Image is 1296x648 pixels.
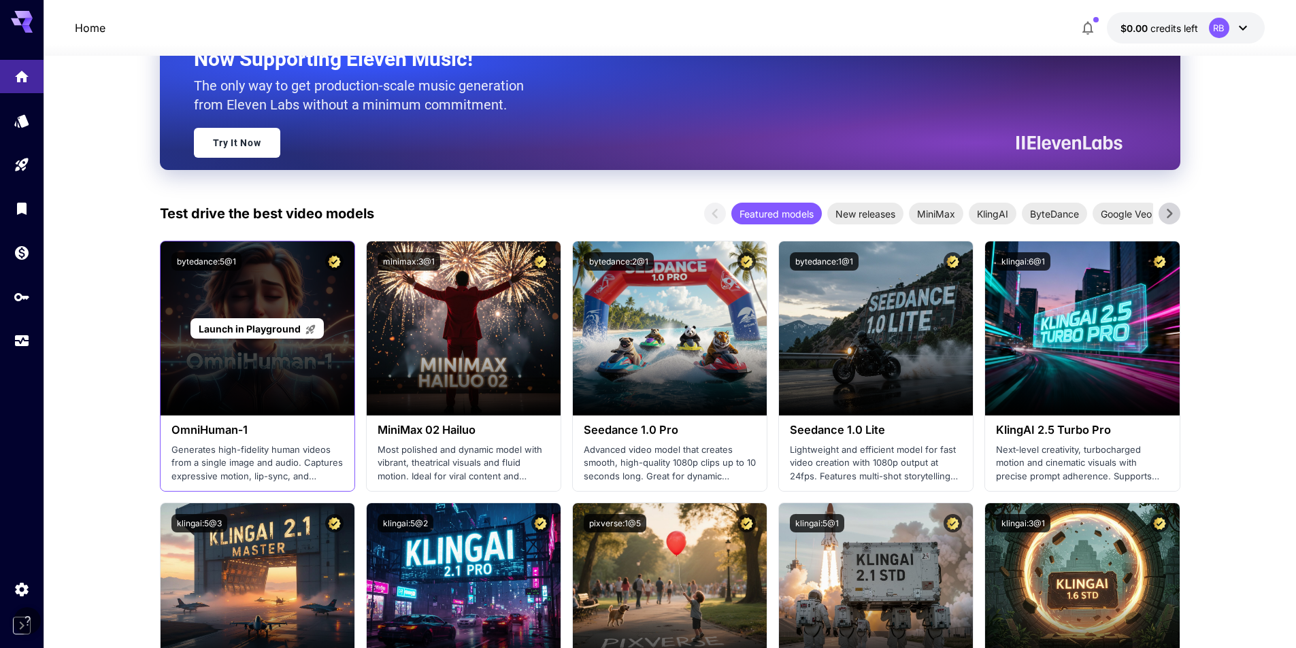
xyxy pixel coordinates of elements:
[325,252,344,271] button: Certified Model – Vetted for best performance and includes a commercial license.
[75,20,105,36] a: Home
[1093,203,1160,224] div: Google Veo
[367,241,561,415] img: alt
[14,244,30,261] div: Wallet
[944,514,962,532] button: Certified Model – Vetted for best performance and includes a commercial license.
[378,424,550,437] h3: MiniMax 02 Hailuo
[378,252,440,271] button: minimax:3@1
[909,207,963,221] span: MiniMax
[737,252,756,271] button: Certified Model – Vetted for best performance and includes a commercial license.
[14,288,30,305] div: API Keys
[1209,18,1229,38] div: RB
[996,252,1050,271] button: klingai:6@1
[584,424,756,437] h3: Seedance 1.0 Pro
[194,46,1112,72] h2: Now Supporting Eleven Music!
[985,241,1179,415] img: alt
[325,514,344,532] button: Certified Model – Vetted for best performance and includes a commercial license.
[14,156,30,173] div: Playground
[944,252,962,271] button: Certified Model – Vetted for best performance and includes a commercial license.
[199,323,301,335] span: Launch in Playground
[731,207,822,221] span: Featured models
[909,203,963,224] div: MiniMax
[584,443,756,483] p: Advanced video model that creates smooth, high-quality 1080p clips up to 10 seconds long. Great f...
[190,318,323,339] a: Launch in Playground
[1150,252,1169,271] button: Certified Model – Vetted for best performance and includes a commercial license.
[1022,207,1087,221] span: ByteDance
[573,241,767,415] img: alt
[1150,22,1198,34] span: credits left
[1022,203,1087,224] div: ByteDance
[171,443,344,483] p: Generates high-fidelity human videos from a single image and audio. Captures expressive motion, l...
[1150,514,1169,532] button: Certified Model – Vetted for best performance and includes a commercial license.
[531,514,550,532] button: Certified Model – Vetted for best performance and includes a commercial license.
[14,108,30,125] div: Models
[584,252,654,271] button: bytedance:2@1
[1120,21,1198,35] div: $0.00
[14,332,30,349] div: Usage
[790,252,859,271] button: bytedance:1@1
[969,207,1016,221] span: KlingAI
[171,514,227,532] button: klingai:5@3
[827,203,903,224] div: New releases
[1120,22,1150,34] span: $0.00
[14,64,30,81] div: Home
[531,252,550,271] button: Certified Model – Vetted for best performance and includes a commercial license.
[14,200,30,217] div: Library
[75,20,105,36] nav: breadcrumb
[14,607,41,634] button: ?
[1107,12,1265,44] button: $0.00RB
[378,514,433,532] button: klingai:5@2
[194,76,534,114] p: The only way to get production-scale music generation from Eleven Labs without a minimum commitment.
[969,203,1016,224] div: KlingAI
[996,443,1168,483] p: Next‑level creativity, turbocharged motion and cinematic visuals with precise prompt adherence. S...
[13,617,31,634] button: Expand sidebar
[378,443,550,483] p: Most polished and dynamic model with vibrant, theatrical visuals and fluid motion. Ideal for vira...
[779,241,973,415] img: alt
[584,514,646,532] button: pixverse:1@5
[1093,207,1160,221] span: Google Veo
[790,424,962,437] h3: Seedance 1.0 Lite
[790,514,844,532] button: klingai:5@1
[827,207,903,221] span: New releases
[194,128,280,158] a: Try It Now
[790,443,962,483] p: Lightweight and efficient model for fast video creation with 1080p output at 24fps. Features mult...
[171,252,242,271] button: bytedance:5@1
[731,203,822,224] div: Featured models
[996,514,1050,532] button: klingai:3@1
[996,424,1168,437] h3: KlingAI 2.5 Turbo Pro
[737,514,756,532] button: Certified Model – Vetted for best performance and includes a commercial license.
[160,203,374,224] p: Test drive the best video models
[171,424,344,437] h3: OmniHuman‑1
[14,581,30,598] div: Settings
